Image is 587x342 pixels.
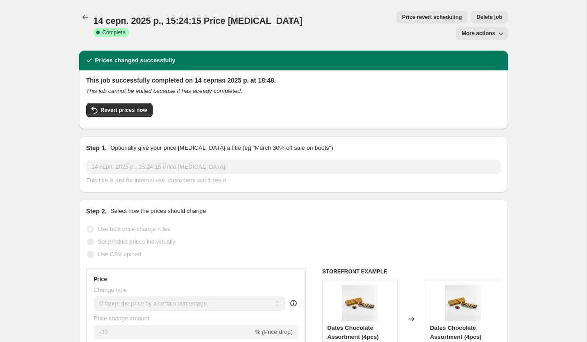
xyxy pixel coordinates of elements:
img: DatesChococoated_80x.jpg [342,285,378,321]
p: Select how the prices should change [110,207,206,216]
i: This job cannot be edited because it has already completed. [86,88,242,94]
button: Price revert scheduling [396,11,467,23]
span: This title is just for internal use, customers won't see it [86,177,226,184]
h2: Prices changed successfully [95,56,176,65]
input: -15 [94,325,253,339]
button: More actions [456,27,508,40]
span: Revert prices now [101,106,147,114]
h3: Price [94,276,107,283]
button: Delete job [471,11,508,23]
span: Dates Chocolate Assortment (4pcs) [327,324,379,340]
span: Use CSV upload [98,251,141,258]
span: 14 серп. 2025 р., 15:24:15 Price [MEDICAL_DATA] [93,16,303,26]
img: DatesChococoated_80x.jpg [445,285,481,321]
span: Change type [94,287,127,293]
span: More actions [461,30,495,37]
span: Dates Chocolate Assortment (4pcs) [430,324,481,340]
div: help [289,299,298,308]
h2: Step 2. [86,207,107,216]
h2: This job successfully completed on 14 серпня 2025 р. at 18:48. [86,76,501,85]
span: % (Price drop) [255,328,293,335]
button: Revert prices now [86,103,153,117]
h6: STOREFRONT EXAMPLE [322,268,501,275]
span: Price change amount [94,315,149,322]
span: Complete [102,29,126,36]
span: Price revert scheduling [402,14,462,21]
span: Set product prices individually [98,238,176,245]
span: Use bulk price change rules [98,226,170,232]
button: Price change jobs [79,11,92,23]
input: 30% off holiday sale [86,160,501,174]
p: Optionally give your price [MEDICAL_DATA] a title (eg "March 30% off sale on boots") [110,143,333,153]
h2: Step 1. [86,143,107,153]
span: Delete job [476,14,502,21]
